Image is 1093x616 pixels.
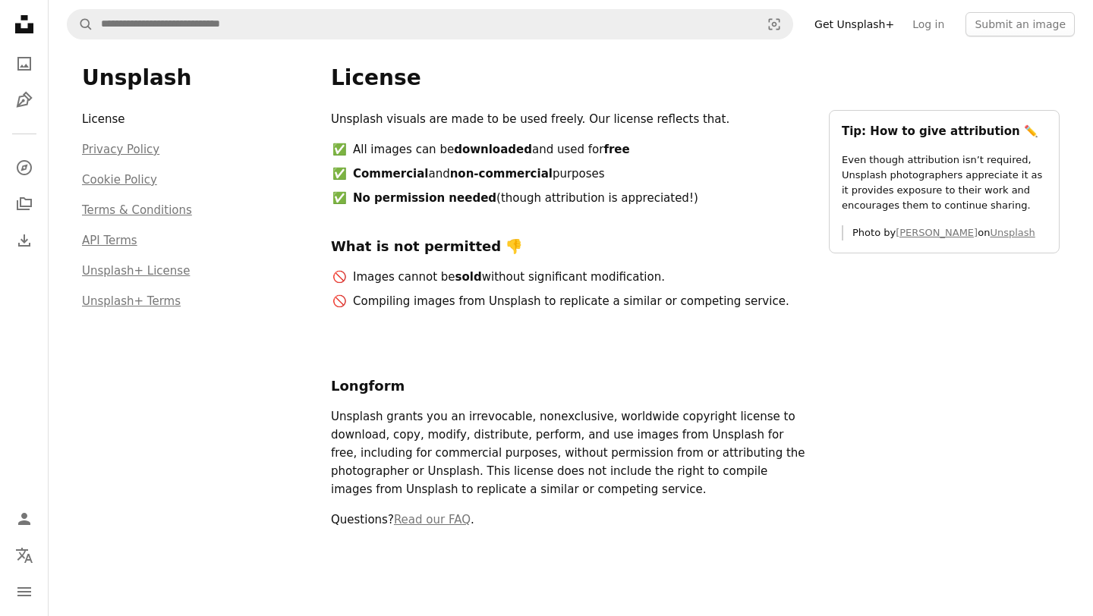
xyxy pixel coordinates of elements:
[394,513,471,526] a: Read our FAQ
[331,511,811,529] p: Questions? .
[9,152,39,183] a: Explore
[82,294,181,308] a: Unsplash+ Terms
[9,9,39,42] a: Home — Unsplash
[82,234,137,247] a: API Terms
[852,225,1047,240] p: Photo by on
[331,110,811,128] p: Unsplash visuals are made to be used freely. Our license reflects that.
[9,225,39,256] a: Download History
[805,12,903,36] a: Get Unsplash+
[903,12,953,36] a: Log in
[331,407,811,498] p: Unsplash grants you an irrevocable, nonexclusive, worldwide copyright license to download, copy, ...
[454,143,532,156] strong: downloaded
[965,12,1075,36] button: Submit an image
[82,203,192,217] a: Terms & Conditions
[82,143,159,156] a: Privacy Policy
[455,270,482,284] strong: sold
[9,540,39,570] button: Language
[353,191,496,205] strong: No permission needed
[842,152,1047,213] p: Even though attribution isn’t required, Unsplash photographers appreciate it as it provides expos...
[68,10,93,39] button: Search Unsplash
[9,577,39,607] button: Menu
[82,173,157,187] a: Cookie Policy
[351,292,811,310] li: Compiling images from Unsplash to replicate a similar or competing service.
[9,49,39,79] a: Photos
[990,227,1035,238] a: Unsplash
[9,85,39,115] a: Illustrations
[67,9,793,39] form: Find visuals sitewide
[9,189,39,219] a: Collections
[351,140,811,159] li: All images can be and used for
[842,123,1047,140] h5: Tip: How to give attribution ✏️
[756,10,792,39] button: Visual search
[82,64,313,92] h3: Unsplash
[603,143,629,156] strong: free
[82,264,190,278] a: Unsplash+ License
[351,165,811,183] li: and purposes
[331,64,1060,92] h1: License
[331,377,811,395] h4: Longform
[450,167,553,181] strong: non-commercial
[351,268,811,286] li: Images cannot be without significant modification.
[351,189,811,207] li: (though attribution is appreciated!)
[896,227,978,238] a: [PERSON_NAME]
[9,504,39,534] a: Log in / Sign up
[353,167,428,181] strong: Commercial
[331,237,811,256] h4: What is not permitted 👎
